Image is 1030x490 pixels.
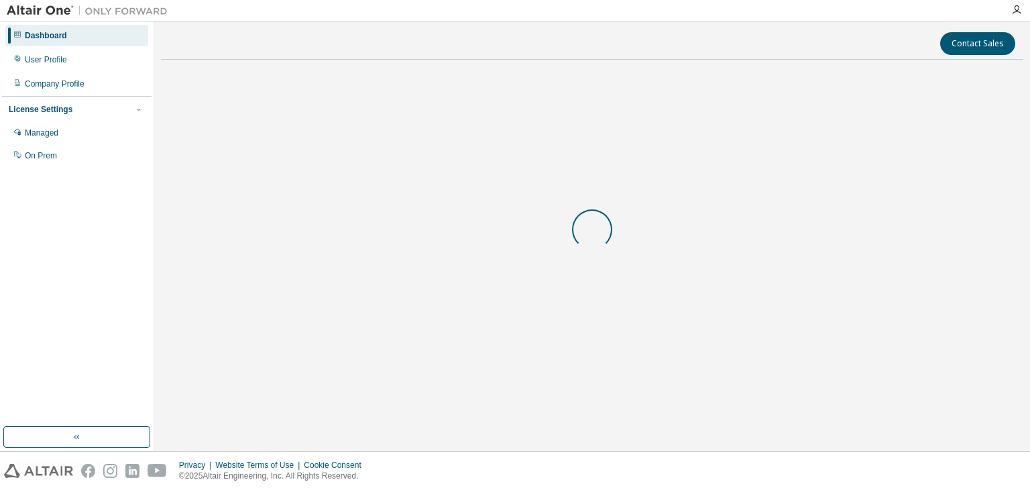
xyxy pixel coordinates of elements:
[25,54,67,65] div: User Profile
[103,464,117,478] img: instagram.svg
[179,460,215,471] div: Privacy
[4,464,73,478] img: altair_logo.svg
[25,30,67,41] div: Dashboard
[7,4,174,17] img: Altair One
[81,464,95,478] img: facebook.svg
[125,464,139,478] img: linkedin.svg
[304,460,369,471] div: Cookie Consent
[148,464,167,478] img: youtube.svg
[179,471,369,482] p: © 2025 Altair Engineering, Inc. All Rights Reserved.
[25,79,84,89] div: Company Profile
[940,32,1015,55] button: Contact Sales
[25,150,57,161] div: On Prem
[215,460,304,471] div: Website Terms of Use
[25,128,58,138] div: Managed
[9,104,72,115] div: License Settings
